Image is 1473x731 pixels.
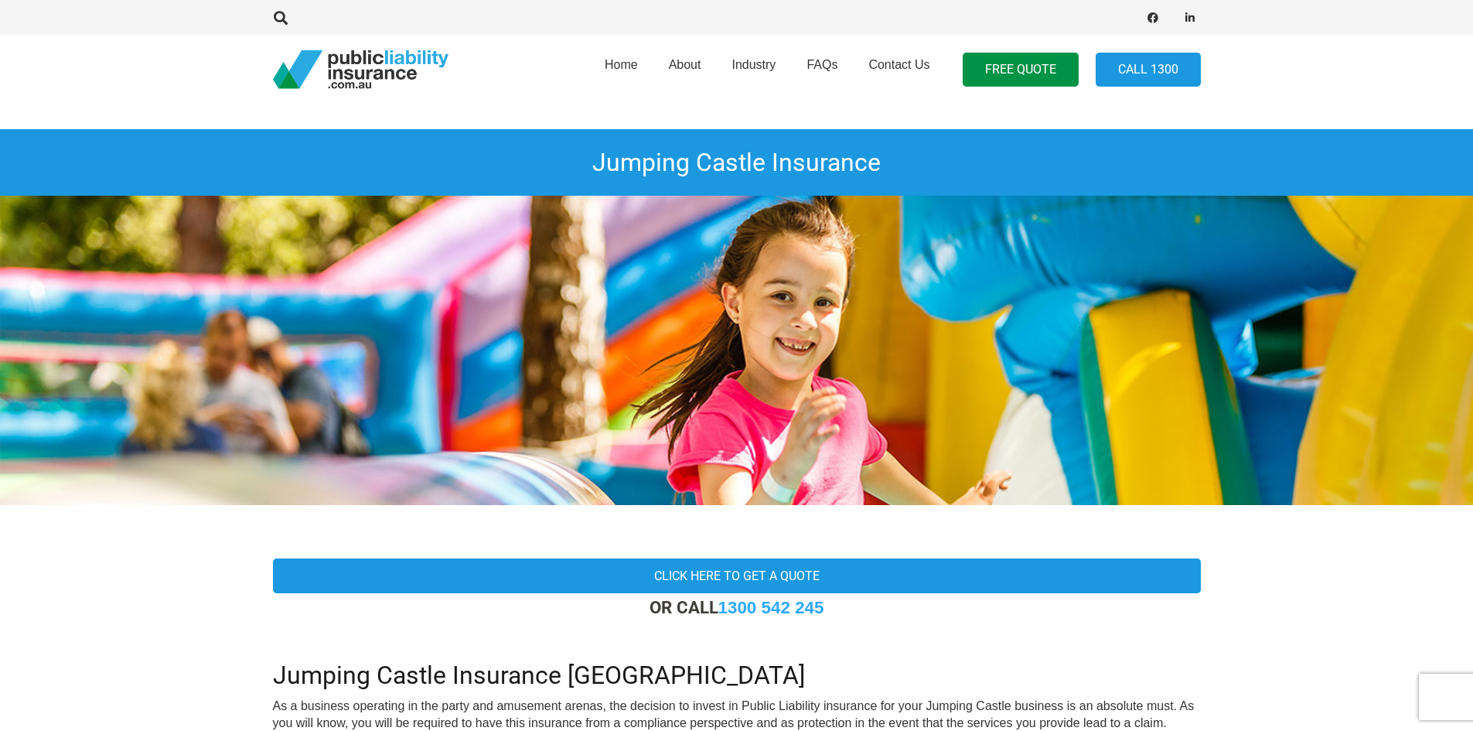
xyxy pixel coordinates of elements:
[653,30,717,109] a: About
[716,30,791,109] a: Industry
[1179,7,1201,29] a: LinkedIn
[605,58,638,71] span: Home
[731,58,776,71] span: Industry
[1142,7,1164,29] a: Facebook
[669,58,701,71] span: About
[650,597,824,617] strong: OR CALL
[806,58,837,71] span: FAQs
[791,30,853,109] a: FAQs
[963,53,1079,87] a: FREE QUOTE
[868,58,929,71] span: Contact Us
[589,30,653,109] a: Home
[853,30,945,109] a: Contact Us
[273,50,448,89] a: pli_logotransparent
[718,598,824,617] a: 1300 542 245
[273,558,1201,593] a: Click here to get a quote
[1096,53,1201,87] a: Call 1300
[273,642,1201,690] h2: Jumping Castle Insurance [GEOGRAPHIC_DATA]
[266,11,297,25] a: Search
